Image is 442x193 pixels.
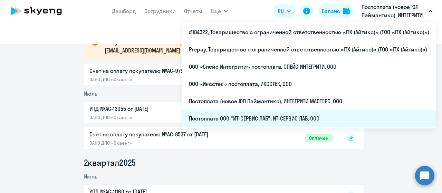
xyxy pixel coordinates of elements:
div: Баланс [322,7,340,15]
p: В случае возникновения вопросов по документам, напишите, пожалуйста, на почту [EMAIL_ADDRESS][DOM... [105,38,351,55]
ul: Ещё [182,22,436,128]
span: Июнь [84,173,97,180]
span: Июль [84,90,97,97]
p: ОАНО ДПО «Скаенг» [89,76,234,83]
p: Счет на оплату покупателю №AC-9754 от [DATE] [89,67,234,75]
a: Отчеты [184,8,202,15]
button: Ещё [211,4,228,18]
a: Счет на оплату покупателю №AC-9754 от [DATE]ОАНО ДПО «Скаенг»Не оплачен [89,67,333,83]
img: balance [343,8,350,15]
button: Постоплата (новое ЮЛ Пэймантикс), ИНТЕГРИТИ МАСТЕРС, ООО [358,3,436,19]
p: УПД №AC-13055 от [DATE] [89,105,234,113]
a: Дашборд [112,8,136,15]
p: ОАНО ДПО «Скаенг» [89,140,234,146]
span: Ещё [211,7,221,15]
p: Постоплата (новое ЮЛ Пэймантикс), ИНТЕГРИТИ МАСТЕРС, ООО [362,3,426,19]
a: Сотрудники [144,8,176,15]
li: 2 квартал 2025 [84,157,364,168]
a: Счет на оплату покупателю №AC-8537 от [DATE]ОАНО ДПО «Скаенг»Оплачен [89,130,333,146]
button: Балансbalance [318,4,354,18]
a: УПД №AC-13055 от [DATE]ОАНО ДПО «Скаенг» [89,105,333,120]
button: RU [273,4,296,18]
p: ОАНО ДПО «Скаенг» [89,114,234,120]
p: Счет на оплату покупателю №AC-8537 от [DATE] [89,130,234,138]
span: Оплачен [305,134,333,142]
span: RU [278,7,284,15]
